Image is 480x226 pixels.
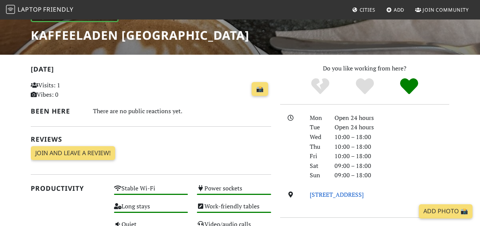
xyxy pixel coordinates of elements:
h2: Productivity [31,184,105,192]
a: 📸 [252,82,268,96]
div: Long stays [109,201,193,219]
div: Open 24 hours [330,123,454,132]
a: Join Community [412,3,472,16]
div: 09:00 – 18:00 [330,171,454,180]
a: [STREET_ADDRESS] [310,190,364,199]
span: Friendly [43,5,73,13]
a: LaptopFriendly LaptopFriendly [6,3,73,16]
div: No [298,77,342,96]
div: Tue [305,123,330,132]
div: 10:00 – 18:00 [330,151,454,161]
div: 10:00 – 18:00 [330,132,454,142]
span: Cities [360,6,375,13]
div: Work-friendly tables [192,201,276,219]
div: Fri [305,151,330,161]
div: 10:00 – 18:00 [330,142,454,152]
a: Join and leave a review! [31,146,115,160]
h2: Been here [31,107,84,115]
div: Definitely! [387,77,432,96]
div: Sat [305,161,330,171]
span: Laptop [18,5,42,13]
h1: Kaffeeladen [GEOGRAPHIC_DATA] [31,28,249,42]
p: Do you like working from here? [280,64,449,73]
h2: Reviews [31,135,271,143]
div: Mon [305,113,330,123]
span: Add [394,6,405,13]
div: Open 24 hours [330,113,454,123]
div: Power sockets [192,183,276,201]
h2: [DATE] [31,65,271,76]
img: LaptopFriendly [6,5,15,14]
div: Stable Wi-Fi [109,183,193,201]
p: Visits: 1 Vibes: 0 [31,81,105,100]
a: Add [383,3,408,16]
div: Wed [305,132,330,142]
div: Sun [305,171,330,180]
a: Cities [349,3,378,16]
div: Thu [305,142,330,152]
div: There are no public reactions yet. [93,106,271,117]
div: Yes [342,77,387,96]
span: Join Community [423,6,469,13]
div: 09:00 – 18:00 [330,161,454,171]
